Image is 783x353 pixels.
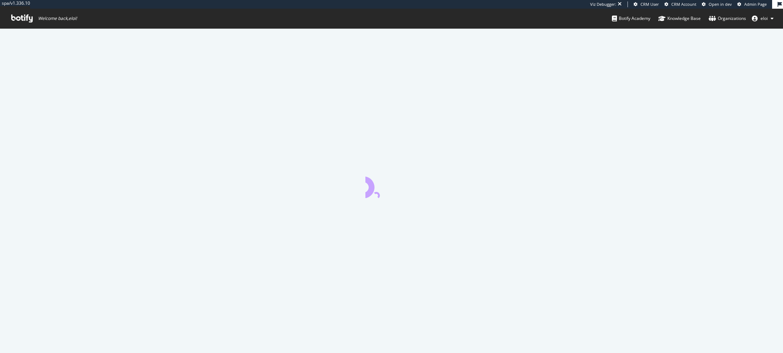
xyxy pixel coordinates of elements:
a: Open in dev [702,1,732,7]
div: Viz Debugger: [590,1,616,7]
span: Admin Page [744,1,767,7]
a: Knowledge Base [658,9,701,28]
div: Botify Academy [612,15,650,22]
span: eloi [761,15,768,21]
a: Admin Page [737,1,767,7]
a: Botify Academy [612,9,650,28]
span: CRM User [641,1,659,7]
button: eloi [746,13,779,24]
span: Welcome back, eloi ! [38,16,77,21]
a: CRM Account [664,1,696,7]
span: Open in dev [709,1,732,7]
span: CRM Account [671,1,696,7]
div: Knowledge Base [658,15,701,22]
div: animation [365,172,418,198]
div: Organizations [709,15,746,22]
a: CRM User [634,1,659,7]
a: Organizations [709,9,746,28]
